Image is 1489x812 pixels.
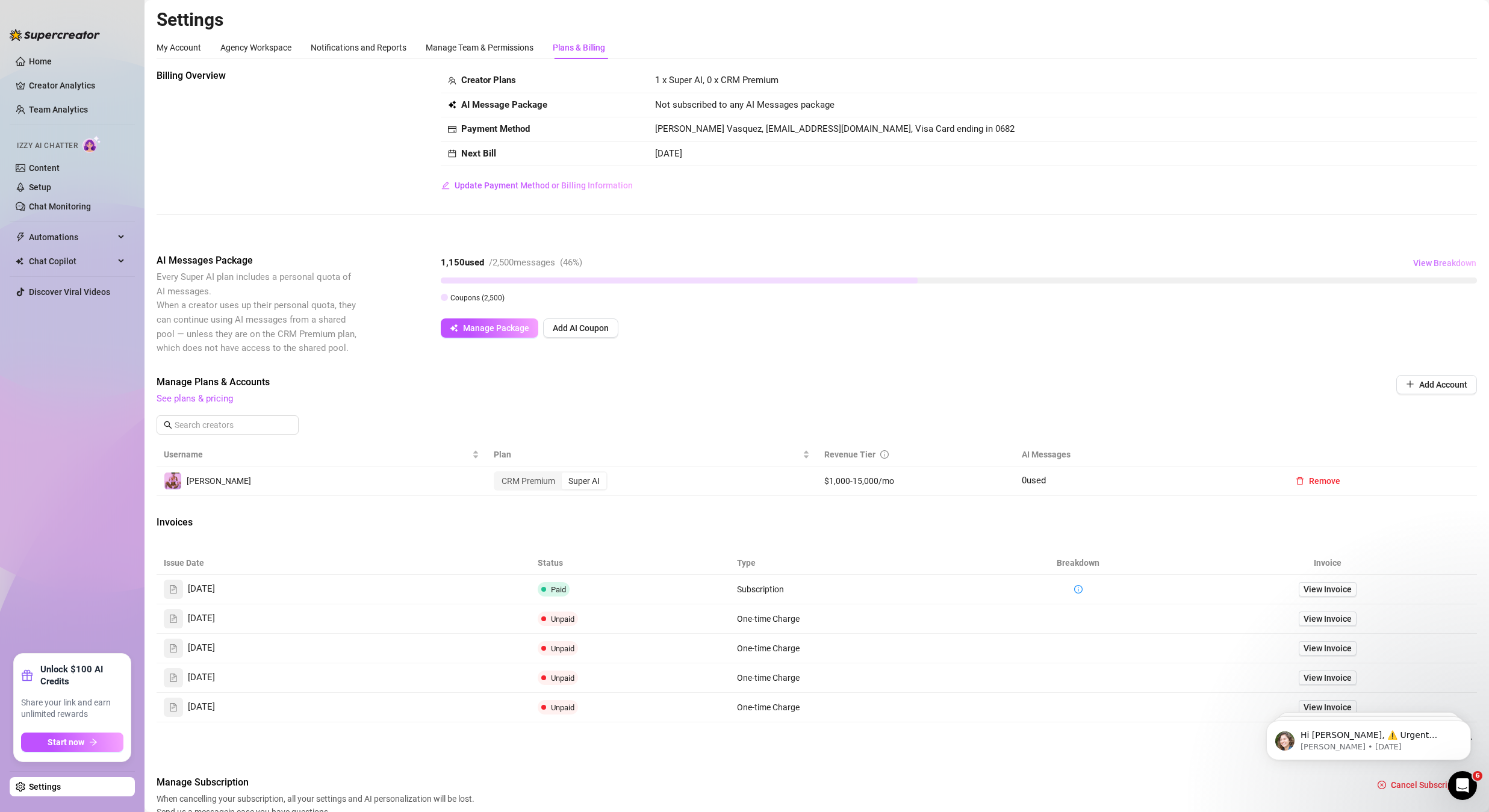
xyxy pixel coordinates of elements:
button: Manage Package [441,318,538,338]
span: Revenue Tier [824,450,875,459]
span: Start now [48,737,84,747]
span: Manage Subscription [157,775,478,790]
a: Home [29,57,52,66]
span: file-text [169,674,178,682]
span: close-circle [1378,781,1386,789]
span: Update Payment Method or Billing Information [455,181,633,190]
span: 1 x Super AI, 0 x CRM Premium [655,75,779,85]
span: credit-card [448,125,456,134]
span: [DATE] [188,671,215,685]
span: View Invoice [1304,671,1352,684]
span: Billing Overview [157,69,359,83]
img: Chat Copilot [16,257,23,265]
span: search [164,421,172,429]
th: Breakdown [978,551,1178,575]
strong: Next Bill [461,148,496,159]
span: ( 46 %) [560,257,582,268]
span: One-time Charge [737,702,800,712]
a: Chat Monitoring [29,202,91,211]
button: Add Account [1396,375,1477,394]
span: gift [21,669,33,681]
span: file-text [169,644,178,652]
button: View Breakdown [1413,253,1477,273]
button: Cancel Subscription [1368,775,1477,795]
span: 6 [1473,771,1482,781]
th: Username [157,443,486,466]
span: One-time Charge [737,643,800,653]
td: $1,000-15,000/mo [817,466,1015,496]
a: View Invoice [1299,671,1357,685]
span: thunderbolt [16,232,25,242]
span: Unpaid [551,703,574,712]
span: info-circle [880,450,889,459]
span: [PERSON_NAME] [187,476,251,486]
div: CRM Premium [495,473,562,489]
span: Remove [1309,476,1340,486]
span: Plan [494,448,800,461]
div: Plans & Billing [553,41,605,54]
a: Settings [29,782,61,792]
span: Paid [551,585,566,594]
strong: Payment Method [461,123,530,134]
th: Invoice [1178,551,1477,575]
span: Add AI Coupon [553,323,609,333]
div: Manage Team & Permissions [426,41,533,54]
span: / 2,500 messages [489,257,555,268]
span: One-time Charge [737,614,800,624]
span: Coupons ( 2,500 ) [450,294,505,302]
span: View Invoice [1304,612,1352,625]
iframe: Intercom notifications message [1248,695,1489,779]
span: 0 used [1022,475,1046,486]
span: Every Super AI plan includes a personal quota of AI messages. When a creator uses up their person... [157,271,356,353]
span: delete [1296,477,1304,485]
span: plus [1406,380,1414,388]
a: See plans & pricing [157,393,233,404]
h2: Settings [157,8,1477,31]
span: Cancel Subscription [1391,780,1467,790]
th: Issue Date [157,551,530,575]
img: lola [164,473,181,489]
a: Creator Analytics [29,76,125,95]
span: Subscription [737,584,784,594]
strong: 1,150 used [441,257,484,268]
span: Unpaid [551,615,574,624]
span: Manage Plans & Accounts [157,375,1314,389]
span: AI Messages Package [157,253,359,268]
span: file-text [169,703,178,711]
span: [DATE] [188,612,215,626]
span: Not subscribed to any AI Messages package [655,98,835,113]
div: Notifications and Reports [311,41,406,54]
strong: Creator Plans [461,75,516,85]
span: Unpaid [551,674,574,683]
span: Izzy AI Chatter [17,140,78,152]
iframe: Intercom live chat [1448,771,1477,800]
a: Discover Viral Videos [29,287,110,297]
a: View Invoice [1299,612,1357,626]
a: View Invoice [1299,582,1357,597]
div: segmented control [494,471,608,491]
span: Unpaid [551,644,574,653]
span: [DATE] [188,700,215,714]
span: Invoices [157,515,359,530]
span: View Invoice [1304,642,1352,655]
span: [DATE] [188,641,215,655]
span: Chat Copilot [29,252,114,271]
span: Add Account [1419,380,1467,389]
button: Start nowarrow-right [21,733,123,752]
span: [PERSON_NAME] Vasquez, [EMAIL_ADDRESS][DOMAIN_NAME], Visa Card ending in 0682 [655,123,1015,134]
span: [DATE] [188,582,215,597]
span: Share your link and earn unlimited rewards [21,697,123,721]
span: info-circle [1074,585,1083,594]
span: file-text [169,585,178,594]
span: calendar [448,149,456,158]
img: AI Chatter [82,135,101,153]
span: file-text [169,615,178,623]
th: AI Messages [1015,443,1279,466]
strong: Unlock $100 AI Credits [40,663,123,687]
div: Super AI [562,473,606,489]
img: logo-BBDzfeDw.svg [10,29,100,41]
span: View Breakdown [1413,258,1476,268]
